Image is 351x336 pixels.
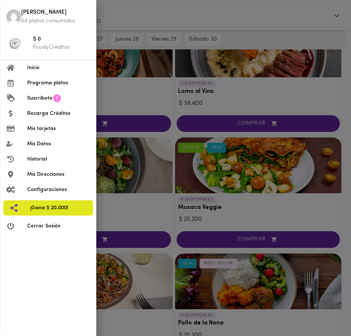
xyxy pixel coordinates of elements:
img: foody-creditos-black.png [9,38,20,49]
span: [PERSON_NAME] [21,9,90,17]
span: Programa platos [27,79,90,87]
span: Mis tarjetas [27,125,90,133]
span: Inicio [27,64,90,72]
span: Configuraciones [27,186,90,194]
span: Mis Direcciones [27,171,90,178]
span: Cerrar Sesión [27,222,90,230]
span: Historial [27,155,90,163]
span: Recarga Créditos [27,110,90,117]
p: 64 platos consumidos [21,17,90,25]
span: Mis Datos [27,140,90,148]
iframe: Messagebird Livechat Widget [315,300,351,336]
span: ¡Gana $ 20.000! [30,204,87,212]
span: $ 0 [33,35,90,44]
span: Suscríbete [27,94,52,102]
p: FoodyCréditos [33,43,90,51]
